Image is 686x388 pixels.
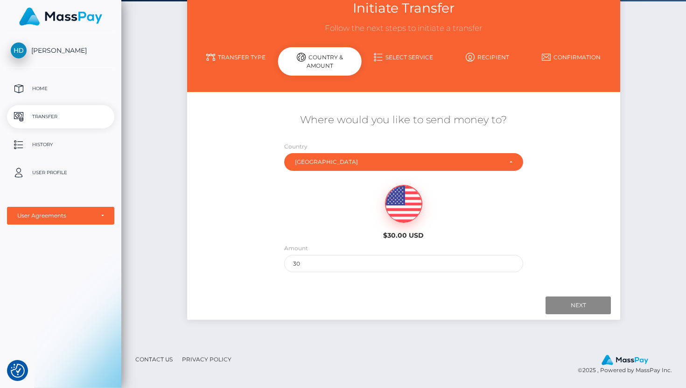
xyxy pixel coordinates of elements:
[284,255,523,272] input: Amount to send in USD (Maximum: 30)
[19,7,102,26] img: MassPay
[11,364,25,378] button: Consent Preferences
[132,352,176,367] a: Contact Us
[11,82,111,96] p: Home
[17,212,94,219] div: User Agreements
[546,296,611,314] input: Next
[602,355,648,365] img: MassPay
[284,142,308,151] label: Country
[194,23,613,34] h3: Follow the next steps to initiate a transfer
[11,138,111,152] p: History
[578,354,679,375] div: © 2025 , Powered by MassPay Inc.
[284,244,308,253] label: Amount
[278,47,362,76] div: Country & Amount
[194,49,278,65] a: Transfer Type
[529,49,613,65] a: Confirmation
[7,105,114,128] a: Transfer
[194,113,613,127] h5: Where would you like to send money to?
[295,158,502,166] div: [GEOGRAPHIC_DATA]
[11,166,111,180] p: User Profile
[350,232,457,240] h6: $30.00 USD
[446,49,530,65] a: Recipient
[7,161,114,184] a: User Profile
[7,46,114,55] span: [PERSON_NAME]
[178,352,235,367] a: Privacy Policy
[7,77,114,100] a: Home
[385,185,422,223] img: USD.png
[362,49,446,65] a: Select Service
[284,153,523,171] button: United States
[7,133,114,156] a: History
[7,207,114,225] button: User Agreements
[11,364,25,378] img: Revisit consent button
[11,110,111,124] p: Transfer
